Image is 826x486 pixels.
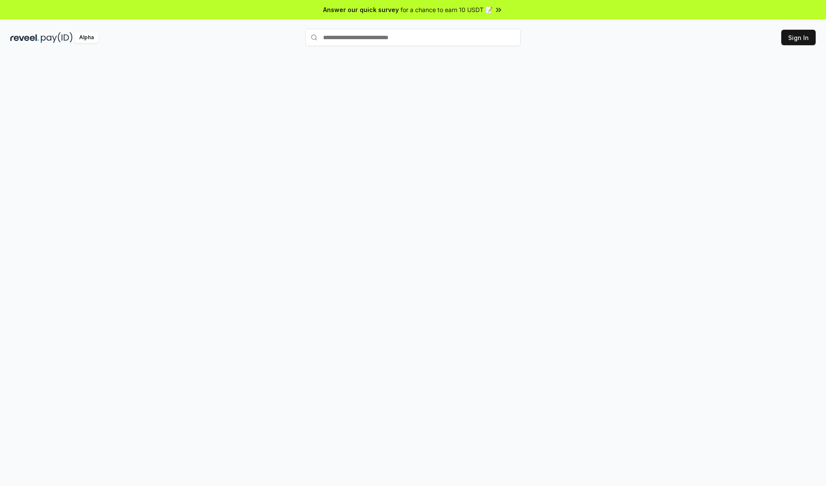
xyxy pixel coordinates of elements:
span: for a chance to earn 10 USDT 📝 [401,5,493,14]
span: Answer our quick survey [323,5,399,14]
img: pay_id [41,32,73,43]
button: Sign In [781,30,816,45]
div: Alpha [74,32,99,43]
img: reveel_dark [10,32,39,43]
